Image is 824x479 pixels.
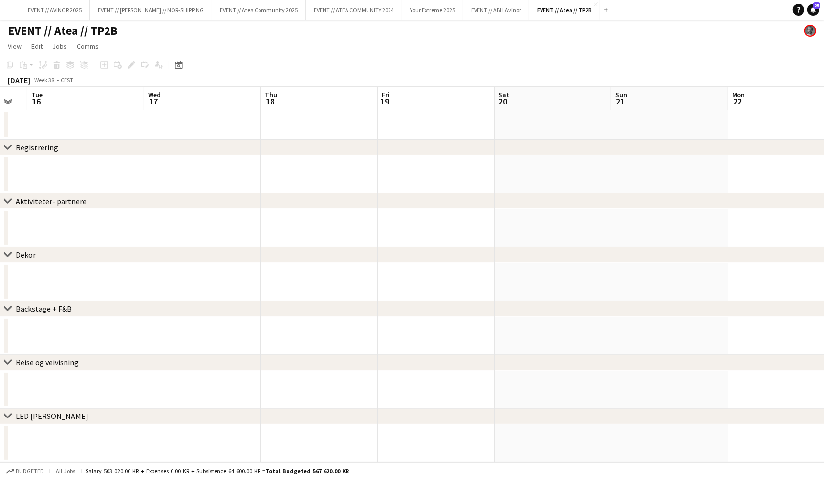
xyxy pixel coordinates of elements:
[306,0,402,20] button: EVENT // ATEA COMMUNITY 2024
[382,90,390,99] span: Fri
[148,90,161,99] span: Wed
[16,357,79,367] div: Reise og veivisning
[16,412,88,421] div: LED [PERSON_NAME]
[807,4,819,16] a: 25
[265,90,277,99] span: Thu
[16,304,72,313] div: Backstage + F&B
[54,467,77,475] span: All jobs
[4,40,25,53] a: View
[8,23,118,38] h1: EVENT // Atea // TP2B
[27,40,46,53] a: Edit
[16,196,87,206] div: Aktiviteter- partnere
[52,42,67,51] span: Jobs
[402,0,463,20] button: Your Extreme 2025
[48,40,71,53] a: Jobs
[8,75,30,85] div: [DATE]
[61,76,73,83] div: CEST
[5,466,45,477] button: Budgeted
[30,96,43,107] span: 16
[77,42,99,51] span: Comms
[804,25,816,37] app-user-avatar: Tarjei Tuv
[212,0,306,20] button: EVENT // Atea Community 2025
[31,90,43,99] span: Tue
[31,42,43,51] span: Edit
[463,0,529,20] button: EVENT // ABH Avinor
[615,90,627,99] span: Sun
[732,90,745,99] span: Mon
[380,96,390,107] span: 19
[86,467,349,475] div: Salary 503 020.00 KR + Expenses 0.00 KR + Subsistence 64 600.00 KR =
[263,96,277,107] span: 18
[265,467,349,475] span: Total Budgeted 567 620.00 KR
[73,40,103,53] a: Comms
[731,96,745,107] span: 22
[813,2,820,9] span: 25
[32,76,57,83] span: Week 38
[16,250,36,260] div: Dekor
[16,468,44,475] span: Budgeted
[16,143,58,152] div: Registrering
[499,90,509,99] span: Sat
[90,0,212,20] button: EVENT // [PERSON_NAME] // NOR-SHIPPING
[147,96,161,107] span: 17
[8,42,22,51] span: View
[497,96,509,107] span: 20
[614,96,627,107] span: 21
[529,0,600,20] button: EVENT // Atea // TP2B
[20,0,90,20] button: EVENT // AVINOR 2025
